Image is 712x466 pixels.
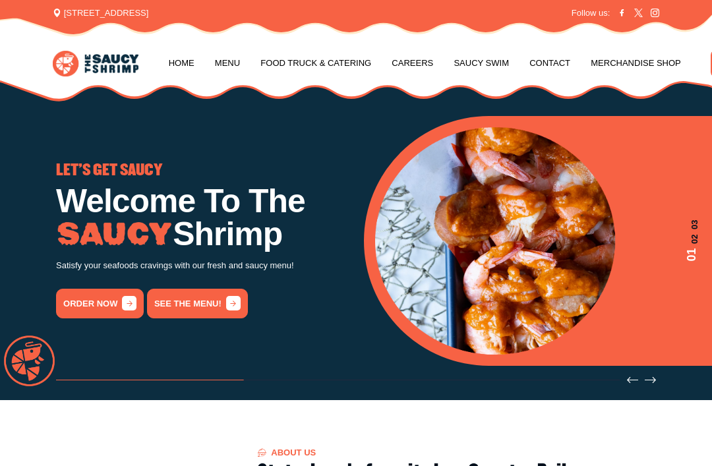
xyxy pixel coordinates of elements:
p: Satisfy your seafoods cravings with our fresh and saucy menu! [56,258,348,274]
div: 1 / 3 [375,127,701,355]
span: 01 [683,248,701,262]
a: See the menu! [147,289,248,318]
a: Contact [529,38,570,88]
span: About US [258,448,316,457]
span: 02 [683,234,701,243]
button: Next slide [645,374,656,386]
a: Home [169,38,194,88]
button: Previous slide [627,374,638,386]
h1: Welcome To The Shrimp [56,185,348,251]
span: 03 [683,220,701,229]
span: LET'S GET SAUCY [56,163,163,179]
img: Image [56,222,173,247]
div: 1 / 3 [56,163,348,318]
img: logo [53,51,138,76]
a: order now [56,289,144,318]
a: Food Truck & Catering [260,38,371,88]
a: Saucy Swim [454,38,509,88]
a: Merchandise Shop [591,38,681,88]
a: Careers [392,38,433,88]
span: Follow us: [572,7,610,20]
a: Menu [215,38,240,88]
img: Banner Image [375,127,615,355]
span: [STREET_ADDRESS] [53,7,148,20]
